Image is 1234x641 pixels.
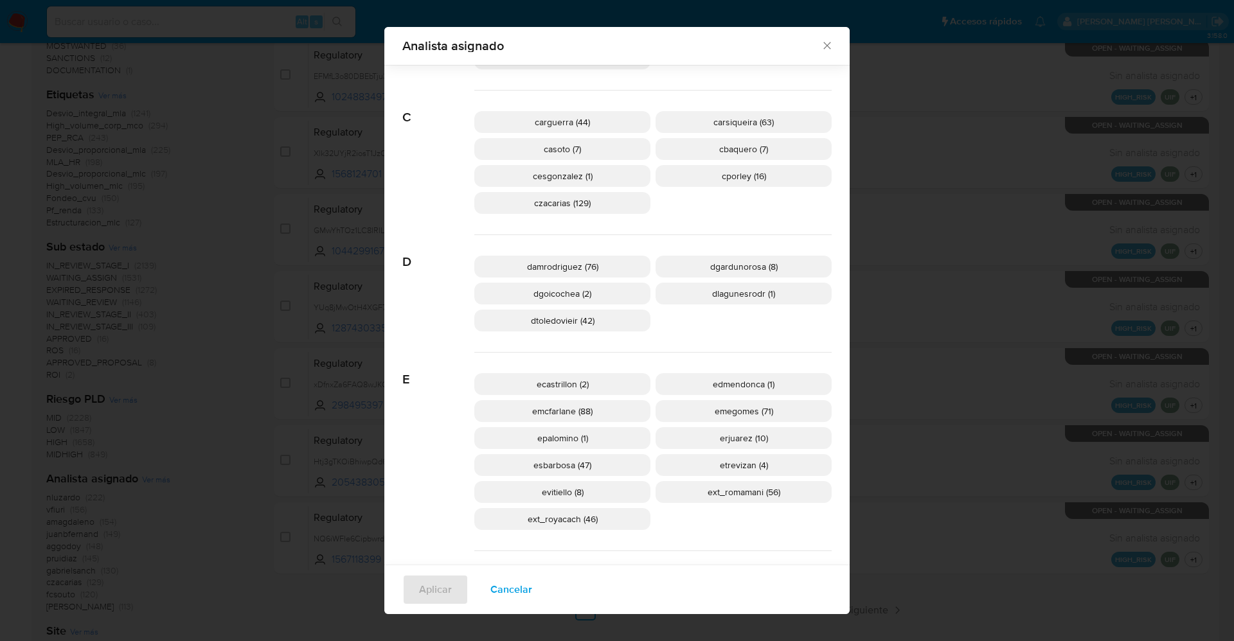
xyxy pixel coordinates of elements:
[474,310,650,331] div: dtoledovieir (42)
[532,405,593,417] span: emcfarlane (88)
[474,574,549,605] button: Cancelar
[533,287,591,300] span: dgoicochea (2)
[656,454,832,476] div: etrevizan (4)
[528,513,598,525] span: ext_royacach (46)
[708,486,780,498] span: ext_romamani (56)
[533,170,593,182] span: cesgonzalez (1)
[474,138,650,160] div: casoto (7)
[656,111,832,133] div: carsiqueira (63)
[542,486,584,498] span: evitiello (8)
[656,165,832,187] div: cporley (16)
[474,283,650,304] div: dgoicochea (2)
[544,143,581,155] span: casoto (7)
[527,260,598,273] span: damrodriguez (76)
[537,378,589,391] span: ecastrillon (2)
[821,39,832,51] button: Cerrar
[474,427,650,449] div: epalomino (1)
[535,116,590,128] span: carguerra (44)
[722,170,766,182] span: cporley (16)
[713,116,774,128] span: carsiqueira (63)
[656,283,832,304] div: dlagunesrodr (1)
[656,256,832,277] div: dgardunorosa (8)
[720,459,768,471] span: etrevizan (4)
[656,481,832,503] div: ext_romamani (56)
[531,314,595,327] span: dtoledovieir (42)
[712,287,775,300] span: dlagunesrodr (1)
[710,260,778,273] span: dgardunorosa (8)
[474,508,650,530] div: ext_royacach (46)
[719,143,768,155] span: cbaquero (7)
[474,256,650,277] div: damrodriguez (76)
[474,111,650,133] div: carguerra (44)
[720,432,768,444] span: erjuarez (10)
[474,373,650,395] div: ecastrillon (2)
[537,432,588,444] span: epalomino (1)
[402,91,474,125] span: C
[656,400,832,422] div: emegomes (71)
[474,165,650,187] div: cesgonzalez (1)
[402,235,474,270] span: D
[656,427,832,449] div: erjuarez (10)
[490,575,532,604] span: Cancelar
[533,459,591,471] span: esbarbosa (47)
[656,138,832,160] div: cbaquero (7)
[474,454,650,476] div: esbarbosa (47)
[402,551,474,586] span: F
[656,373,832,395] div: edmendonca (1)
[402,39,821,52] span: Analista asignado
[715,405,773,417] span: emegomes (71)
[534,197,591,209] span: czacarias (129)
[713,378,774,391] span: edmendonca (1)
[474,481,650,503] div: evitiello (8)
[402,353,474,387] span: E
[474,400,650,422] div: emcfarlane (88)
[474,192,650,214] div: czacarias (129)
